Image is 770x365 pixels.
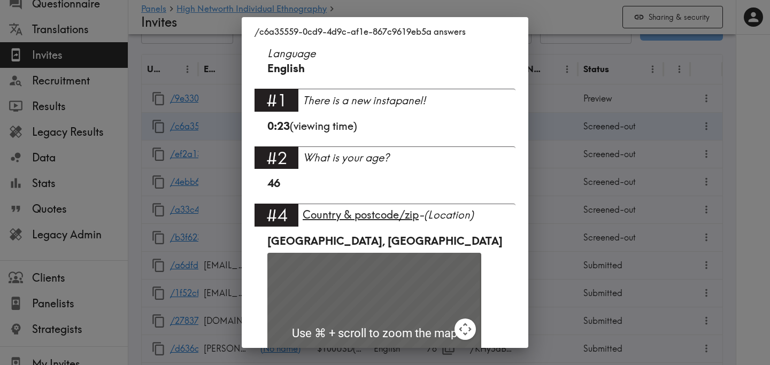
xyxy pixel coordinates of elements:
span: Language [267,46,503,61]
b: 0:23 [267,119,290,133]
div: #1 [255,89,298,111]
div: - (Location) [303,207,515,222]
div: There is a new instapanel! [303,93,515,108]
button: Map camera controls [455,319,476,340]
div: #4 [255,204,298,226]
h2: /c6a35559-0cd9-4d9c-af1e-867c9619eb5a answers [242,17,528,46]
a: #2What is your age? [255,146,515,176]
span: Country & postcode/zip [303,208,419,221]
div: #2 [255,146,298,169]
div: (viewing time) [267,119,503,146]
div: What is your age? [303,150,515,165]
span: English [267,61,305,75]
a: #1There is a new instapanel! [255,89,515,118]
div: [GEOGRAPHIC_DATA], [GEOGRAPHIC_DATA] [267,234,503,248]
a: #4Country & postcode/zip-(Location) [255,204,515,233]
div: 46 [267,176,503,204]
